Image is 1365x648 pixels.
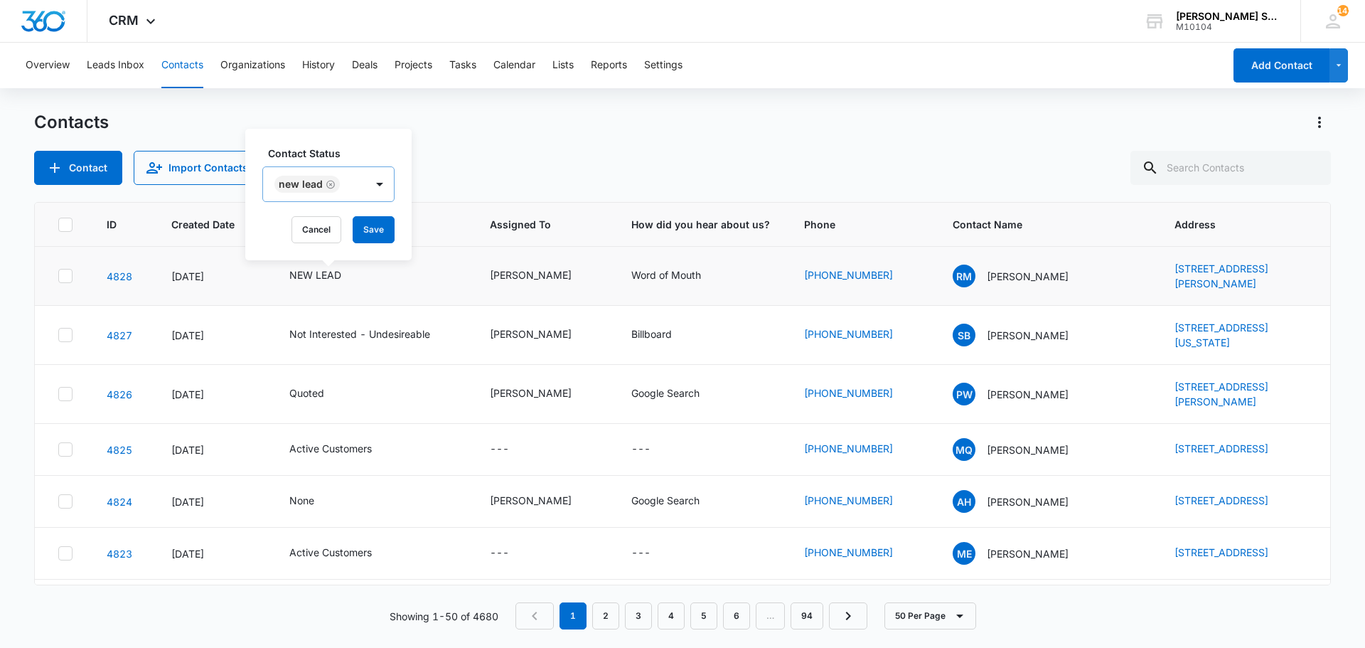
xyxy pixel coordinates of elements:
[631,326,697,344] div: How did you hear about us? - Billboard - Select to Edit Field
[289,267,341,282] div: NEW LEAD
[723,602,750,630] a: Page 6
[1174,320,1307,350] div: Address - 4350 South Hualapai Way Unit 1, Las Vegas, Nevada, 89030 - Select to Edit Field
[804,493,919,510] div: Phone - 2193153086 - Select to Edit Field
[490,267,597,285] div: Assigned To - Kenneth Florman - Select to Edit Field
[107,496,132,508] a: Navigate to contact details page for Amy Hegeduis
[631,386,725,403] div: How did you hear about us? - Google Search - Select to Edit Field
[171,494,255,509] div: [DATE]
[987,442,1069,457] p: [PERSON_NAME]
[515,602,867,630] nav: Pagination
[1174,493,1294,510] div: Address - 7116 w 132nd Ave, Cedar lake, IN, 46303 - Select to Edit Field
[631,441,651,458] div: ---
[804,493,893,508] a: [PHONE_NUMBER]
[953,265,975,287] span: RM
[289,326,430,341] div: Not Interested - Undesireable
[804,441,919,458] div: Phone - 6306322435 - Select to Edit Field
[829,602,867,630] a: Next Page
[631,545,651,562] div: ---
[107,270,132,282] a: Navigate to contact details page for Ryan Monaghan
[1176,22,1280,32] div: account id
[804,441,893,456] a: [PHONE_NUMBER]
[1174,322,1268,349] a: [STREET_ADDRESS][US_STATE]
[323,179,336,189] div: Remove NEW LEAD
[493,43,535,88] button: Calendar
[953,217,1120,232] span: Contact Name
[804,267,893,282] a: [PHONE_NUMBER]
[490,545,509,562] div: ---
[1308,111,1331,134] button: Actions
[953,324,975,346] span: SB
[953,438,1094,461] div: Contact Name - Mike Quigley - Select to Edit Field
[631,493,700,508] div: Google Search
[631,267,727,285] div: How did you hear about us? - Word of Mouth - Select to Edit Field
[171,546,255,561] div: [DATE]
[171,328,255,343] div: [DATE]
[87,43,144,88] button: Leads Inbox
[953,490,1094,513] div: Contact Name - Amy Hegeduis - Select to Edit Field
[490,386,597,403] div: Assigned To - Ted DiMayo - Select to Edit Field
[804,386,919,403] div: Phone - 8179954323 - Select to Edit Field
[107,329,132,341] a: Navigate to contact details page for Sarah Bookout
[107,217,117,232] span: ID
[352,43,378,88] button: Deals
[953,383,975,405] span: PW
[390,609,498,624] p: Showing 1-50 of 4680
[953,383,1094,405] div: Contact Name - Paul Ward - Select to Edit Field
[1174,262,1268,290] a: [STREET_ADDRESS][PERSON_NAME]
[171,269,255,284] div: [DATE]
[490,386,572,400] div: [PERSON_NAME]
[289,493,340,510] div: Contact Status - None - Select to Edit Field
[591,43,627,88] button: Reports
[884,602,976,630] button: 50 Per Page
[490,545,535,562] div: Assigned To - - Select to Edit Field
[987,328,1069,343] p: [PERSON_NAME]
[490,441,535,458] div: Assigned To - - Select to Edit Field
[109,13,139,28] span: CRM
[804,267,919,285] div: Phone - 6307797909 - Select to Edit Field
[220,43,285,88] button: Organizations
[1337,5,1349,16] div: notifications count
[953,324,1094,346] div: Contact Name - Sarah Bookout - Select to Edit Field
[395,43,432,88] button: Projects
[1174,442,1268,455] a: [STREET_ADDRESS]
[953,490,975,513] span: AH
[987,387,1069,402] p: [PERSON_NAME]
[1174,545,1294,562] div: Address - 14 Willowstone, Mansfield, TX, 76063 - Select to Edit Field
[690,602,717,630] a: Page 5
[490,267,572,282] div: [PERSON_NAME]
[804,326,893,341] a: [PHONE_NUMBER]
[1130,151,1331,185] input: Search Contacts
[490,493,572,508] div: [PERSON_NAME]
[592,602,619,630] a: Page 2
[804,545,919,562] div: Phone - 6825609609 - Select to Edit Field
[171,442,255,457] div: [DATE]
[631,493,725,510] div: How did you hear about us? - Google Search - Select to Edit Field
[34,151,122,185] button: Add Contact
[490,326,572,341] div: [PERSON_NAME]
[631,267,701,282] div: Word of Mouth
[631,326,672,341] div: Billboard
[289,326,456,344] div: Contact Status - Not Interested - Undesireable - Select to Edit Field
[302,43,335,88] button: History
[134,151,263,185] button: Import Contacts
[987,494,1069,509] p: [PERSON_NAME]
[289,386,324,400] div: Quoted
[289,267,367,285] div: Contact Status - NEW LEAD - Select to Edit Field
[625,602,652,630] a: Page 3
[1176,11,1280,22] div: account name
[1174,381,1268,408] a: [STREET_ADDRESS][PERSON_NAME]
[289,386,350,403] div: Contact Status - Quoted - Select to Edit Field
[490,493,597,510] div: Assigned To - Brian Johnston - Select to Edit Field
[1174,379,1307,409] div: Address - 2865 SHANE DR, Midlothian, TX, 76065 - Select to Edit Field
[631,545,676,562] div: How did you hear about us? - - Select to Edit Field
[804,545,893,560] a: [PHONE_NUMBER]
[289,545,372,560] div: Active Customers
[1174,217,1287,232] span: Address
[1233,48,1329,83] button: Add Contact
[804,326,919,344] div: Phone - 7722844048 - Select to Edit Field
[644,43,682,88] button: Settings
[953,542,1094,565] div: Contact Name - Marah Elhidawi - Select to Edit Field
[289,545,397,562] div: Contact Status - Active Customers - Select to Edit Field
[631,217,770,232] span: How did you hear about us?
[291,216,341,243] button: Cancel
